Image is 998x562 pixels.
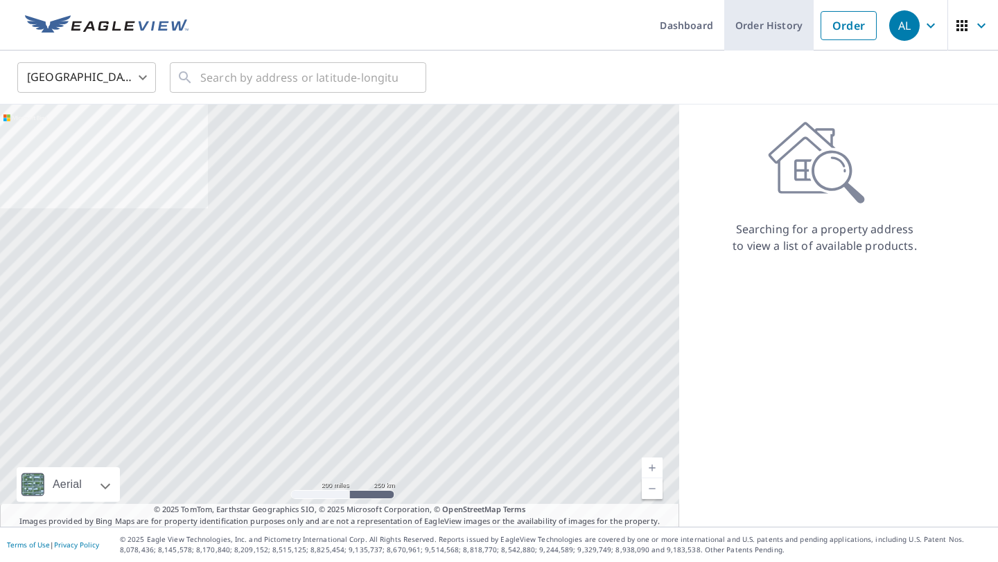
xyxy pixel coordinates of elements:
[642,478,663,499] a: Current Level 5, Zoom Out
[732,221,918,254] p: Searching for a property address to view a list of available products.
[7,541,99,549] p: |
[120,534,991,555] p: © 2025 Eagle View Technologies, Inc. and Pictometry International Corp. All Rights Reserved. Repo...
[49,467,86,502] div: Aerial
[200,58,398,97] input: Search by address or latitude-longitude
[442,504,500,514] a: OpenStreetMap
[17,467,120,502] div: Aerial
[154,504,526,516] span: © 2025 TomTom, Earthstar Geographics SIO, © 2025 Microsoft Corporation, ©
[25,15,189,36] img: EV Logo
[503,504,526,514] a: Terms
[889,10,920,41] div: AL
[17,58,156,97] div: [GEOGRAPHIC_DATA]
[642,457,663,478] a: Current Level 5, Zoom In
[821,11,877,40] a: Order
[7,540,50,550] a: Terms of Use
[54,540,99,550] a: Privacy Policy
